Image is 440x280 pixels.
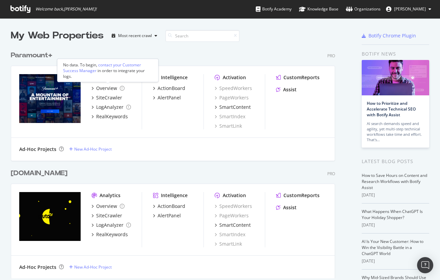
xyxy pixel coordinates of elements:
[153,212,181,219] a: AlertPanel
[161,74,188,81] div: Intelligence
[63,62,141,73] div: contact your Customer Success Manager
[367,100,416,118] a: How to Prioritize and Accelerate Technical SEO with Botify Assist
[19,74,81,123] img: www.paramountplus.com
[69,264,112,270] a: New Ad-Hoc Project
[63,62,153,79] div: No data. To begin, in order to integrate your logs.
[256,6,292,12] div: Botify Academy
[362,209,423,220] a: What Happens When ChatGPT Is Your Holiday Shopper?
[362,173,427,190] a: How to Save Hours on Content and Research Workflows with Botify Assist
[158,94,181,101] div: AlertPanel
[362,60,429,95] img: How to Prioritize and Accelerate Technical SEO with Botify Assist
[96,231,128,238] div: RealKeywords
[96,222,123,228] div: LogAnalyzer
[362,222,429,228] div: [DATE]
[215,203,252,210] a: SpeedWorkers
[283,204,297,211] div: Assist
[283,86,297,93] div: Assist
[367,121,424,143] div: AI search demands speed and agility, yet multi-step technical workflows take time and effort. Tha...
[165,30,240,42] input: Search
[362,50,429,58] div: Botify news
[35,6,97,12] span: Welcome back, [PERSON_NAME] !
[158,203,185,210] div: ActionBoard
[91,104,131,111] a: LogAnalyzer
[215,231,245,238] a: SmartIndex
[91,85,125,92] a: Overview
[19,264,56,271] div: Ad-Hoc Projects
[153,203,185,210] a: ActionBoard
[362,258,429,264] div: [DATE]
[11,51,52,60] div: Paramount+
[91,203,125,210] a: Overview
[91,231,128,238] a: RealKeywords
[11,42,340,278] div: grid
[223,192,246,199] div: Activation
[91,212,122,219] a: SiteCrawler
[394,6,426,12] span: Justin Briggs
[91,94,122,101] a: SiteCrawler
[215,212,249,219] a: PageWorkers
[362,192,429,198] div: [DATE]
[417,257,433,273] div: Open Intercom Messenger
[109,30,160,41] button: Most recent crawl
[96,212,122,219] div: SiteCrawler
[91,113,128,120] a: RealKeywords
[11,51,55,60] a: Paramount+
[100,192,120,199] div: Analytics
[327,171,335,177] div: Pro
[11,168,70,178] a: [DOMAIN_NAME]
[346,6,381,12] div: Organizations
[11,29,104,42] div: My Web Properties
[158,212,181,219] div: AlertPanel
[161,192,188,199] div: Intelligence
[74,146,112,152] div: New Ad-Hoc Project
[118,34,152,38] div: Most recent crawl
[96,85,117,92] div: Overview
[215,222,251,228] a: SmartContent
[381,4,437,14] button: [PERSON_NAME]
[96,113,128,120] div: RealKeywords
[362,32,416,39] a: Botify Chrome Plugin
[327,53,335,59] div: Pro
[153,94,181,101] a: AlertPanel
[283,74,320,81] div: CustomReports
[215,94,249,101] a: PageWorkers
[19,192,81,241] img: pluto.tv
[215,85,252,92] a: SpeedWorkers
[283,192,320,199] div: CustomReports
[219,104,251,111] div: SmartContent
[299,6,338,12] div: Knowledge Base
[215,123,242,129] a: SmartLink
[69,146,112,152] a: New Ad-Hoc Project
[276,192,320,199] a: CustomReports
[215,113,245,120] a: SmartIndex
[276,74,320,81] a: CustomReports
[215,241,242,247] a: SmartLink
[91,222,131,228] a: LogAnalyzer
[368,32,416,39] div: Botify Chrome Plugin
[11,168,67,178] div: [DOMAIN_NAME]
[96,203,117,210] div: Overview
[219,222,251,228] div: SmartContent
[276,204,297,211] a: Assist
[153,85,185,92] a: ActionBoard
[96,104,123,111] div: LogAnalyzer
[74,264,112,270] div: New Ad-Hoc Project
[215,104,251,111] a: SmartContent
[19,146,56,153] div: Ad-Hoc Projects
[158,85,185,92] div: ActionBoard
[223,74,246,81] div: Activation
[276,86,297,93] a: Assist
[96,94,122,101] div: SiteCrawler
[362,239,423,256] a: AI Is Your New Customer: How to Win the Visibility Battle in a ChatGPT World
[362,158,429,165] div: Latest Blog Posts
